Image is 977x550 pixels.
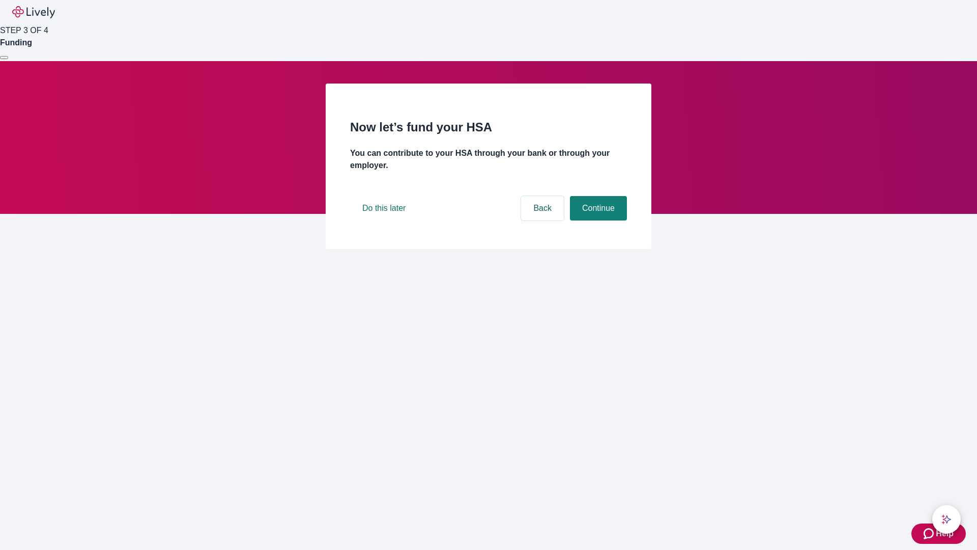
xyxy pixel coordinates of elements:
svg: Lively AI Assistant [941,514,952,525]
span: Help [936,528,954,540]
button: Zendesk support iconHelp [911,524,966,544]
h2: Now let’s fund your HSA [350,118,627,136]
svg: Zendesk support icon [924,528,936,540]
button: Do this later [350,196,418,221]
button: Continue [570,196,627,221]
h4: You can contribute to your HSA through your bank or through your employer. [350,147,627,172]
img: Lively [12,6,55,18]
button: Back [521,196,564,221]
button: chat [932,505,961,534]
